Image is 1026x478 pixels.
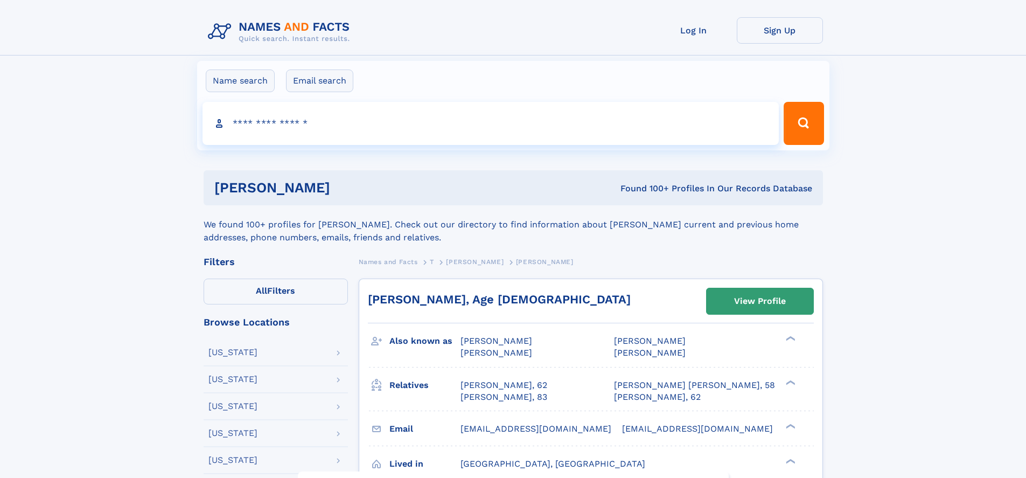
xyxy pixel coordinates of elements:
div: Filters [204,257,348,267]
div: [US_STATE] [208,402,257,411]
span: [EMAIL_ADDRESS][DOMAIN_NAME] [460,424,611,434]
h1: [PERSON_NAME] [214,181,476,195]
a: [PERSON_NAME] [446,255,504,268]
a: [PERSON_NAME], 83 [460,391,547,403]
div: ❯ [783,458,796,465]
h3: Lived in [389,455,460,473]
label: Filters [204,279,348,304]
span: [PERSON_NAME] [446,258,504,266]
span: [PERSON_NAME] [516,258,574,266]
div: Found 100+ Profiles In Our Records Database [475,183,812,195]
div: [US_STATE] [208,348,257,357]
span: [GEOGRAPHIC_DATA], [GEOGRAPHIC_DATA] [460,459,645,469]
div: ❯ [783,422,796,429]
h3: Also known as [389,332,460,350]
input: search input [203,102,779,145]
span: T [430,258,434,266]
div: ❯ [783,335,796,342]
span: [PERSON_NAME] [614,348,686,358]
label: Email search [286,70,353,92]
div: Browse Locations [204,317,348,327]
a: [PERSON_NAME], Age [DEMOGRAPHIC_DATA] [368,293,631,306]
div: [US_STATE] [208,429,257,438]
a: View Profile [707,288,813,314]
div: [US_STATE] [208,456,257,465]
h3: Relatives [389,376,460,394]
span: [PERSON_NAME] [614,336,686,346]
button: Search Button [784,102,823,145]
label: Name search [206,70,275,92]
a: T [430,255,434,268]
div: View Profile [734,289,786,314]
a: Log In [651,17,737,44]
span: [EMAIL_ADDRESS][DOMAIN_NAME] [622,424,773,434]
a: Sign Up [737,17,823,44]
a: Names and Facts [359,255,418,268]
div: [US_STATE] [208,375,257,384]
img: Logo Names and Facts [204,17,359,46]
h3: Email [389,420,460,438]
a: [PERSON_NAME], 62 [614,391,701,403]
span: [PERSON_NAME] [460,348,532,358]
div: We found 100+ profiles for [PERSON_NAME]. Check out our directory to find information about [PERS... [204,205,823,244]
span: [PERSON_NAME] [460,336,532,346]
a: [PERSON_NAME], 62 [460,379,547,391]
a: [PERSON_NAME] [PERSON_NAME], 58 [614,379,775,391]
span: All [256,286,267,296]
div: ❯ [783,379,796,386]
